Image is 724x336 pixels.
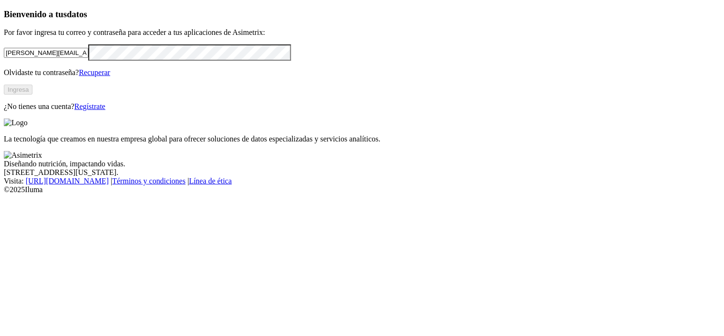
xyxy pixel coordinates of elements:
p: La tecnología que creamos en nuestra empresa global para ofrecer soluciones de datos especializad... [4,135,720,143]
img: Asimetrix [4,151,42,160]
p: Olvidaste tu contraseña? [4,68,720,77]
a: Recuperar [79,68,110,76]
div: Diseñando nutrición, impactando vidas. [4,160,720,168]
a: Términos y condiciones [112,177,186,185]
div: © 2025 Iluma [4,185,720,194]
p: Por favor ingresa tu correo y contraseña para acceder a tus aplicaciones de Asimetrix: [4,28,720,37]
a: Línea de ética [189,177,232,185]
input: Tu correo [4,48,88,58]
button: Ingresa [4,85,32,95]
img: Logo [4,119,28,127]
div: Visita : | | [4,177,720,185]
h3: Bienvenido a tus [4,9,720,20]
div: [STREET_ADDRESS][US_STATE]. [4,168,720,177]
a: Regístrate [74,102,105,110]
a: [URL][DOMAIN_NAME] [26,177,109,185]
p: ¿No tienes una cuenta? [4,102,720,111]
span: datos [67,9,87,19]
